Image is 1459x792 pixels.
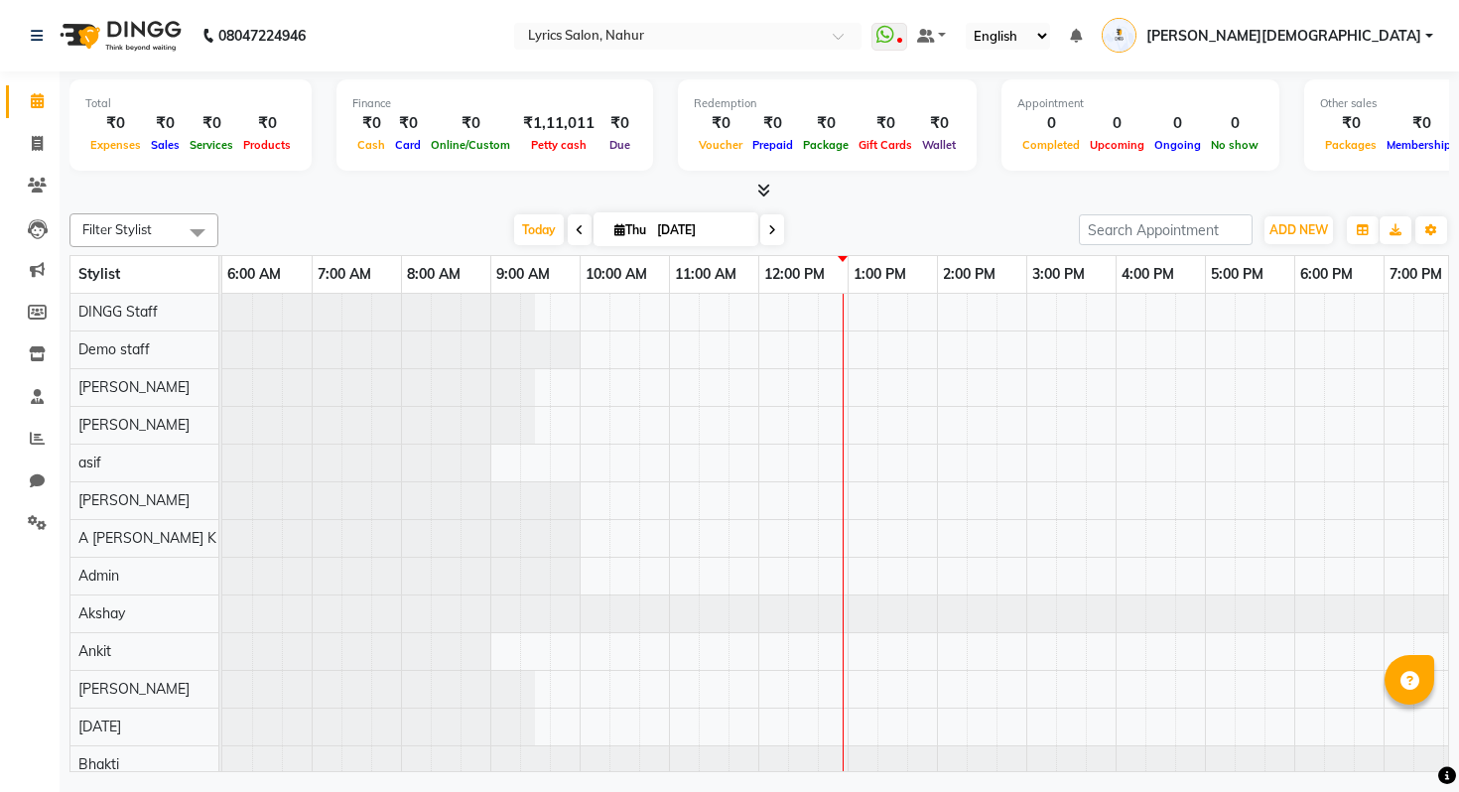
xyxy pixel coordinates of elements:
[798,138,854,152] span: Package
[917,112,961,135] div: ₹0
[1206,138,1263,152] span: No show
[1320,138,1382,152] span: Packages
[238,112,296,135] div: ₹0
[1385,260,1447,289] a: 7:00 PM
[146,112,185,135] div: ₹0
[694,138,747,152] span: Voucher
[352,138,390,152] span: Cash
[798,112,854,135] div: ₹0
[313,260,376,289] a: 7:00 AM
[609,222,651,237] span: Thu
[1206,112,1263,135] div: 0
[1102,18,1136,53] img: Ankit Jain
[694,112,747,135] div: ₹0
[1085,112,1149,135] div: 0
[82,221,152,237] span: Filter Stylist
[426,138,515,152] span: Online/Custom
[146,138,185,152] span: Sales
[1079,214,1253,245] input: Search Appointment
[1264,216,1333,244] button: ADD NEW
[849,260,911,289] a: 1:00 PM
[218,8,306,64] b: 08047224946
[1017,95,1263,112] div: Appointment
[185,112,238,135] div: ₹0
[426,112,515,135] div: ₹0
[604,138,635,152] span: Due
[670,260,741,289] a: 11:00 AM
[1117,260,1179,289] a: 4:00 PM
[1269,222,1328,237] span: ADD NEW
[1149,112,1206,135] div: 0
[1017,112,1085,135] div: 0
[78,340,150,358] span: Demo staff
[78,416,190,434] span: [PERSON_NAME]
[78,303,158,321] span: DINGG Staff
[78,491,190,509] span: [PERSON_NAME]
[78,529,216,547] span: A [PERSON_NAME] K
[1206,260,1268,289] a: 5:00 PM
[222,260,286,289] a: 6:00 AM
[747,138,798,152] span: Prepaid
[694,95,961,112] div: Redemption
[78,718,121,735] span: [DATE]
[78,642,111,660] span: Ankit
[238,138,296,152] span: Products
[78,755,119,773] span: Bhakti
[390,112,426,135] div: ₹0
[78,567,119,585] span: Admin
[1027,260,1090,289] a: 3:00 PM
[390,138,426,152] span: Card
[78,378,190,396] span: [PERSON_NAME]
[85,138,146,152] span: Expenses
[185,138,238,152] span: Services
[515,112,602,135] div: ₹1,11,011
[938,260,1000,289] a: 2:00 PM
[78,680,190,698] span: [PERSON_NAME]
[491,260,555,289] a: 9:00 AM
[78,604,125,622] span: Akshay
[526,138,592,152] span: Petty cash
[352,95,637,112] div: Finance
[917,138,961,152] span: Wallet
[514,214,564,245] span: Today
[602,112,637,135] div: ₹0
[51,8,187,64] img: logo
[1320,112,1382,135] div: ₹0
[352,112,390,135] div: ₹0
[854,138,917,152] span: Gift Cards
[581,260,652,289] a: 10:00 AM
[759,260,830,289] a: 12:00 PM
[402,260,465,289] a: 8:00 AM
[78,454,101,471] span: asif
[85,95,296,112] div: Total
[1017,138,1085,152] span: Completed
[78,265,120,283] span: Stylist
[1146,26,1421,47] span: [PERSON_NAME][DEMOGRAPHIC_DATA]
[747,112,798,135] div: ₹0
[651,215,750,245] input: 2025-09-04
[1295,260,1358,289] a: 6:00 PM
[854,112,917,135] div: ₹0
[1085,138,1149,152] span: Upcoming
[85,112,146,135] div: ₹0
[1149,138,1206,152] span: Ongoing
